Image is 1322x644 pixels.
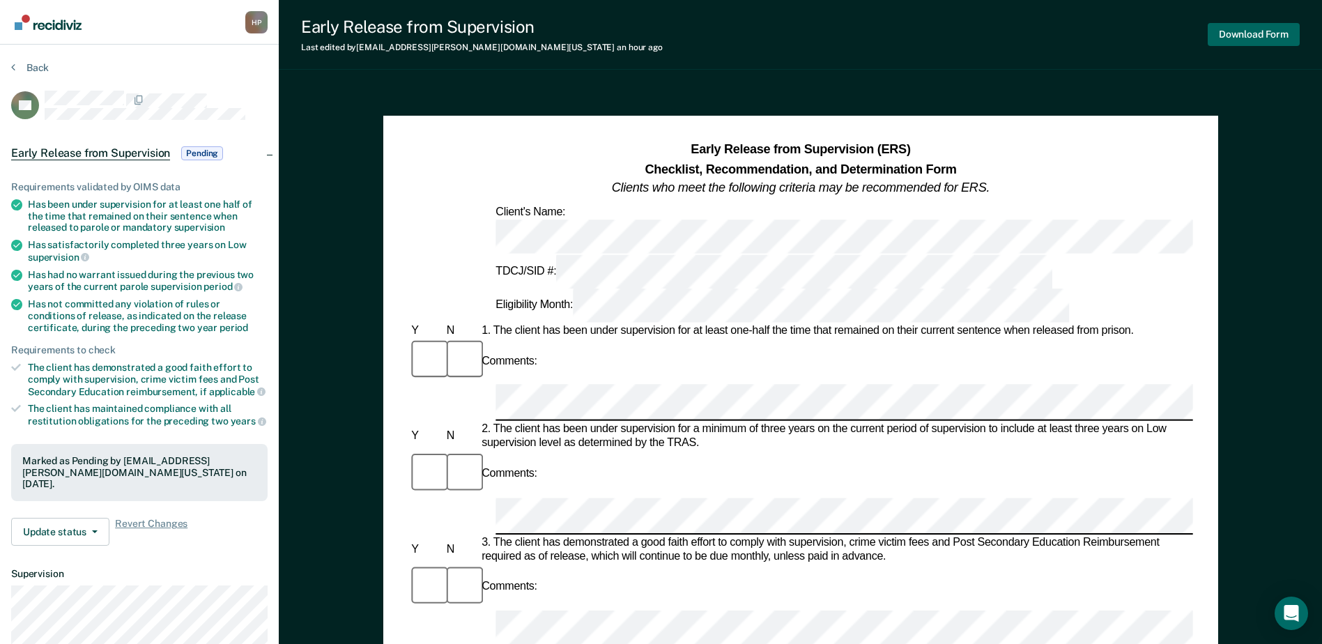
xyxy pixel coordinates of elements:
[22,455,256,490] div: Marked as Pending by [EMAIL_ADDRESS][PERSON_NAME][DOMAIN_NAME][US_STATE] on [DATE].
[115,518,187,546] span: Revert Changes
[28,269,268,293] div: Has had no warrant issued during the previous two years of the current parole supervision
[617,43,663,52] span: an hour ago
[443,324,478,338] div: N
[1275,597,1308,630] div: Open Intercom Messenger
[479,536,1193,564] div: 3. The client has demonstrated a good faith effort to comply with supervision, crime victim fees ...
[612,181,990,194] em: Clients who meet the following criteria may be recommended for ERS.
[443,543,478,557] div: N
[203,281,243,292] span: period
[11,181,268,193] div: Requirements validated by OIMS data
[1208,23,1300,46] button: Download Form
[301,43,663,52] div: Last edited by [EMAIL_ADDRESS][PERSON_NAME][DOMAIN_NAME][US_STATE]
[245,11,268,33] button: Profile dropdown button
[15,15,82,30] img: Recidiviz
[11,568,268,580] dt: Supervision
[11,518,109,546] button: Update status
[11,344,268,356] div: Requirements to check
[301,17,663,37] div: Early Release from Supervision
[174,222,225,233] span: supervision
[209,386,266,397] span: applicable
[493,254,1055,289] div: TDCJ/SID #:
[691,143,910,157] strong: Early Release from Supervision (ERS)
[408,543,443,557] div: Y
[645,162,956,176] strong: Checklist, Recommendation, and Determination Form
[28,403,268,427] div: The client has maintained compliance with all restitution obligations for the preceding two
[479,581,540,595] div: Comments:
[479,467,540,481] div: Comments:
[220,322,248,333] span: period
[245,11,268,33] div: H P
[408,324,443,338] div: Y
[408,430,443,444] div: Y
[11,61,49,74] button: Back
[181,146,223,160] span: Pending
[479,324,1193,338] div: 1. The client has been under supervision for at least one-half the time that remained on their cu...
[28,298,268,333] div: Has not committed any violation of rules or conditions of release, as indicated on the release ce...
[28,199,268,233] div: Has been under supervision for at least one half of the time that remained on their sentence when...
[28,252,89,263] span: supervision
[479,354,540,368] div: Comments:
[493,289,1072,323] div: Eligibility Month:
[231,415,266,427] span: years
[28,362,268,397] div: The client has demonstrated a good faith effort to comply with supervision, crime victim fees and...
[479,423,1193,451] div: 2. The client has been under supervision for a minimum of three years on the current period of su...
[443,430,478,444] div: N
[28,239,268,263] div: Has satisfactorily completed three years on Low
[11,146,170,160] span: Early Release from Supervision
